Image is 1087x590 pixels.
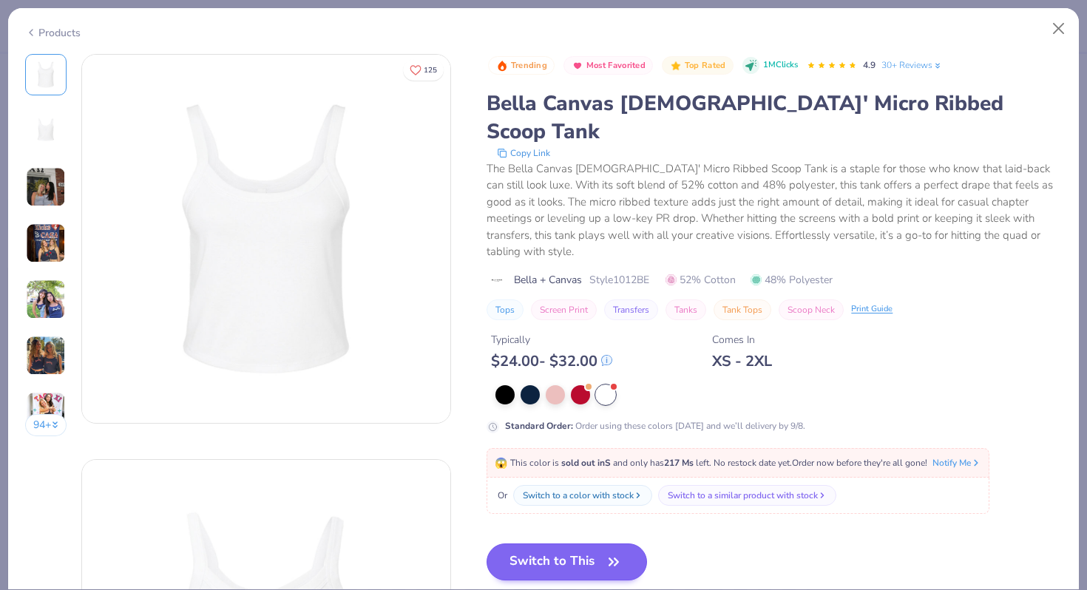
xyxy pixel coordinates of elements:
button: Transfers [604,299,658,320]
span: 52% Cotton [666,272,736,288]
img: Most Favorited sort [572,60,583,72]
img: User generated content [26,279,66,319]
button: Tank Tops [714,299,771,320]
span: Top Rated [685,61,726,69]
span: 1M Clicks [763,59,798,72]
span: Style 1012BE [589,272,649,288]
div: XS - 2XL [712,352,772,370]
span: Trending [511,61,547,69]
div: Comes In [712,332,772,347]
img: Front [28,57,64,92]
span: 48% Polyester [751,272,833,288]
img: User generated content [26,392,66,432]
span: Bella + Canvas [514,272,582,288]
span: Most Favorited [586,61,646,69]
img: User generated content [26,336,66,376]
button: Switch to a similar product with stock [658,485,836,506]
span: 4.9 [863,59,876,71]
div: Typically [491,332,612,347]
button: Close [1045,15,1073,43]
div: Order using these colors [DATE] and we’ll delivery by 9/8. [505,419,805,433]
img: Trending sort [496,60,508,72]
button: 94+ [25,414,67,436]
button: Badge Button [563,56,653,75]
div: $ 24.00 - $ 32.00 [491,352,612,370]
img: Back [28,113,64,149]
button: Tanks [666,299,706,320]
strong: 217 Ms [664,457,694,469]
img: User generated content [26,167,66,207]
span: Or [495,489,507,502]
div: Bella Canvas [DEMOGRAPHIC_DATA]' Micro Ribbed Scoop Tank [487,89,1062,146]
button: Notify Me [932,456,981,469]
div: The Bella Canvas [DEMOGRAPHIC_DATA]' Micro Ribbed Scoop Tank is a staple for those who know that ... [487,160,1062,260]
span: 😱 [495,456,507,470]
div: Print Guide [851,303,893,316]
strong: sold out in S [561,457,611,469]
img: User generated content [26,223,66,263]
button: Like [403,59,444,81]
span: 125 [424,67,437,74]
strong: Standard Order : [505,420,573,432]
a: 30+ Reviews [881,58,943,72]
button: Switch to This [487,543,647,580]
button: Scoop Neck [779,299,844,320]
button: Badge Button [662,56,733,75]
button: Switch to a color with stock [513,485,652,506]
img: brand logo [487,274,507,286]
button: Screen Print [531,299,597,320]
button: Badge Button [488,56,555,75]
div: 4.9 Stars [807,54,857,78]
span: This color is and only has left . No restock date yet. Order now before they're all gone! [495,457,927,469]
div: Switch to a color with stock [523,489,634,502]
div: Switch to a similar product with stock [668,489,818,502]
button: Tops [487,299,524,320]
img: Top Rated sort [670,60,682,72]
div: Products [25,25,81,41]
button: copy to clipboard [492,146,555,160]
img: Front [82,55,450,423]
